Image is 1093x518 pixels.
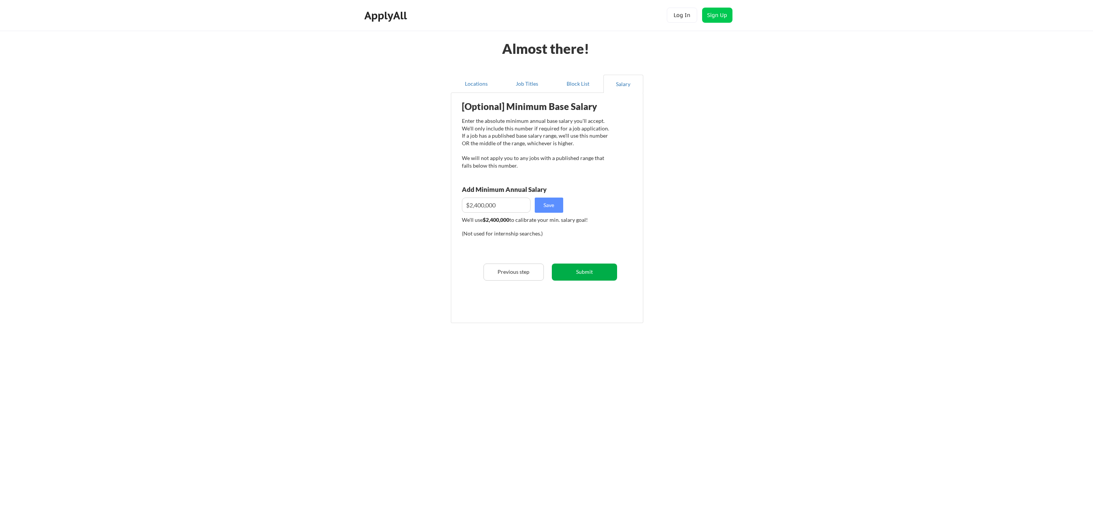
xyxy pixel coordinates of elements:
[483,217,509,223] strong: $2,400,000
[462,198,531,213] input: E.g. $100,000
[535,198,563,213] button: Save
[553,75,603,93] button: Block List
[451,75,502,93] button: Locations
[502,75,553,93] button: Job Titles
[462,186,580,193] div: Add Minimum Annual Salary
[484,264,544,281] button: Previous step
[552,264,617,281] button: Submit
[462,117,615,169] div: Enter the absolute minimum annual base salary you'll accept. We'll only include this number if re...
[603,75,643,93] button: Salary
[667,8,697,23] button: Log In
[462,216,615,224] div: We'll use to calibrate your min. salary goal!
[702,8,732,23] button: Sign Up
[462,102,615,111] div: [Optional] Minimum Base Salary
[364,9,409,22] div: ApplyAll
[493,42,599,55] div: Almost there!
[462,230,565,237] div: (Not used for internship searches.)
